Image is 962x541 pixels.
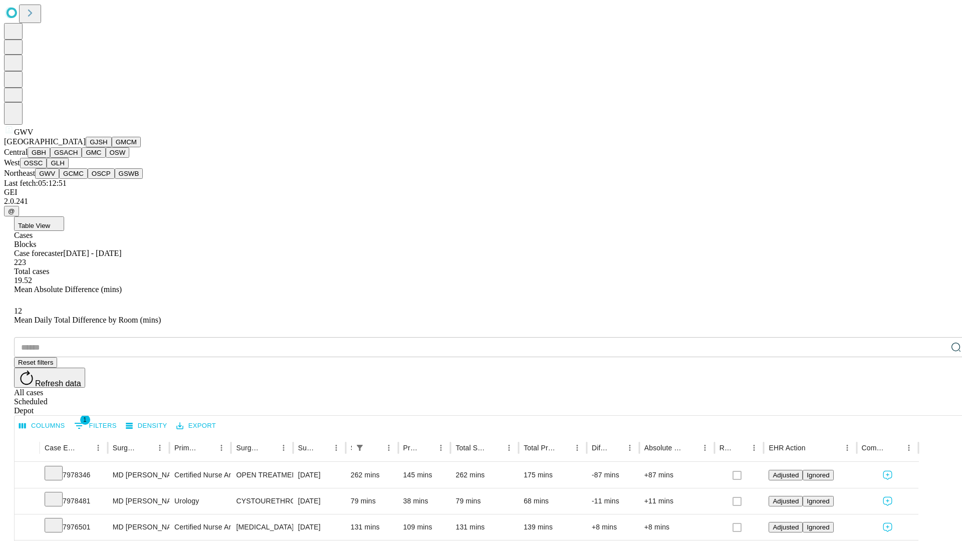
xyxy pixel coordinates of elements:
[20,493,35,510] button: Expand
[803,522,833,532] button: Ignored
[88,168,115,179] button: OSCP
[315,441,329,455] button: Sort
[298,514,341,540] div: [DATE]
[644,488,709,514] div: +11 mins
[403,514,446,540] div: 109 mins
[769,444,805,452] div: EHR Action
[455,444,487,452] div: Total Scheduled Duration
[4,188,958,197] div: GEI
[4,137,86,146] span: [GEOGRAPHIC_DATA]
[524,488,582,514] div: 68 mins
[592,488,634,514] div: -11 mins
[298,488,341,514] div: [DATE]
[86,137,112,147] button: GJSH
[368,441,382,455] button: Sort
[420,441,434,455] button: Sort
[524,444,555,452] div: Total Predicted Duration
[644,514,709,540] div: +8 mins
[45,462,103,488] div: 7978346
[351,488,393,514] div: 79 mins
[63,249,121,257] span: [DATE] - [DATE]
[14,307,22,315] span: 12
[200,441,214,455] button: Sort
[174,418,218,434] button: Export
[14,276,32,285] span: 19.52
[14,216,64,231] button: Table View
[139,441,153,455] button: Sort
[840,441,854,455] button: Menu
[263,441,277,455] button: Sort
[623,441,637,455] button: Menu
[113,488,164,514] div: MD [PERSON_NAME] [PERSON_NAME] Md
[174,462,226,488] div: Certified Nurse Anesthetist
[455,488,514,514] div: 79 mins
[298,462,341,488] div: [DATE]
[570,441,584,455] button: Menu
[353,441,367,455] div: 1 active filter
[14,128,33,136] span: GWV
[35,379,81,388] span: Refresh data
[803,470,833,480] button: Ignored
[902,441,916,455] button: Menu
[106,147,130,158] button: OSW
[556,441,570,455] button: Sort
[4,197,958,206] div: 2.0.241
[113,444,138,452] div: Surgeon Name
[862,444,887,452] div: Comments
[888,441,902,455] button: Sort
[488,441,502,455] button: Sort
[77,441,91,455] button: Sort
[80,415,90,425] span: 1
[20,467,35,484] button: Expand
[403,462,446,488] div: 145 mins
[4,158,20,167] span: West
[698,441,712,455] button: Menu
[113,462,164,488] div: MD [PERSON_NAME]
[82,147,105,158] button: GMC
[807,471,829,479] span: Ignored
[14,267,49,276] span: Total cases
[524,514,582,540] div: 139 mins
[803,496,833,506] button: Ignored
[807,497,829,505] span: Ignored
[236,462,288,488] div: OPEN TREATMENT OF RADIUS AND [MEDICAL_DATA]
[18,222,50,229] span: Table View
[174,514,226,540] div: Certified Nurse Anesthetist
[769,470,803,480] button: Adjusted
[769,522,803,532] button: Adjusted
[807,523,829,531] span: Ignored
[351,514,393,540] div: 131 mins
[4,169,35,177] span: Northeast
[214,441,228,455] button: Menu
[236,488,288,514] div: CYSTOURETHROSCOPY WITH INSERTION URETERAL [MEDICAL_DATA]
[20,519,35,536] button: Expand
[455,514,514,540] div: 131 mins
[502,441,516,455] button: Menu
[592,444,608,452] div: Difference
[45,514,103,540] div: 7976501
[4,148,28,156] span: Central
[115,168,143,179] button: GSWB
[4,206,19,216] button: @
[684,441,698,455] button: Sort
[174,444,199,452] div: Primary Service
[123,418,170,434] button: Density
[592,514,634,540] div: +8 mins
[50,147,82,158] button: GSACH
[4,179,67,187] span: Last fetch: 05:12:51
[8,207,15,215] span: @
[733,441,747,455] button: Sort
[236,514,288,540] div: [MEDICAL_DATA] PLANNED
[14,316,161,324] span: Mean Daily Total Difference by Room (mins)
[455,462,514,488] div: 262 mins
[236,444,261,452] div: Surgery Name
[719,444,733,452] div: Resolved in EHR
[28,147,50,158] button: GBH
[403,488,446,514] div: 38 mins
[592,462,634,488] div: -87 mins
[609,441,623,455] button: Sort
[14,285,122,294] span: Mean Absolute Difference (mins)
[45,488,103,514] div: 7978481
[45,444,76,452] div: Case Epic Id
[14,249,63,257] span: Case forecaster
